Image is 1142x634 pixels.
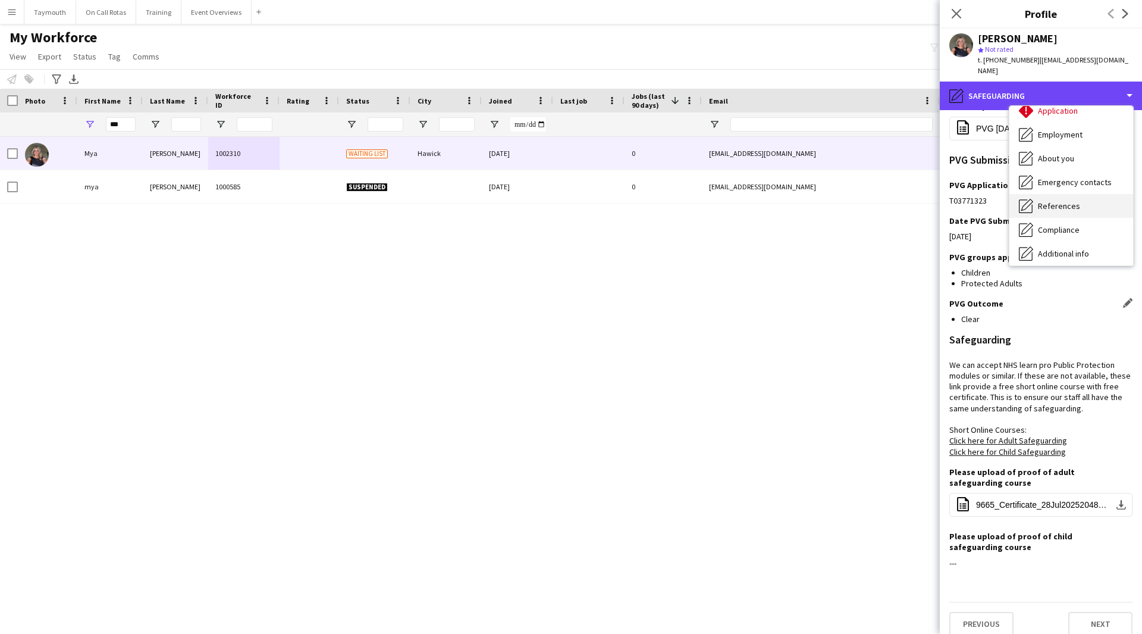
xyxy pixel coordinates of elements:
div: [DATE] [949,231,1132,242]
a: Tag [103,49,126,64]
span: 9665_Certificate_28Jul2025204824.pdf [976,500,1110,510]
li: Clear [961,314,1132,324]
a: Status [68,49,101,64]
span: Status [73,51,96,62]
h3: Profile [940,6,1142,21]
h3: PVG groups applied for [949,252,1042,263]
app-action-btn: Advanced filters [49,72,64,86]
span: Rating [287,96,309,105]
span: Employment [1038,129,1083,140]
button: Taymouth [24,1,76,24]
div: --- [949,558,1132,569]
span: Emergency contacts [1038,177,1112,188]
input: Status Filter Input [368,117,403,132]
div: Safeguarding [940,82,1142,110]
span: Waiting list [346,149,388,158]
div: About you [1009,146,1133,170]
span: Email [709,96,728,105]
span: Export [38,51,61,62]
div: [PERSON_NAME] [143,137,208,170]
span: Compliance [1038,224,1080,235]
span: PVG [DATE].pdf [976,124,1036,133]
button: On Call Rotas [76,1,136,24]
div: Compliance [1009,218,1133,242]
button: Open Filter Menu [215,119,226,130]
div: References [1009,194,1133,218]
span: References [1038,201,1080,211]
input: First Name Filter Input [106,117,136,132]
button: Open Filter Menu [84,119,95,130]
a: Export [33,49,66,64]
span: About you [1038,153,1074,164]
div: [PERSON_NAME] [978,33,1058,44]
div: Emergency contacts [1009,170,1133,194]
input: City Filter Input [439,117,475,132]
span: My Workforce [10,29,97,46]
input: Joined Filter Input [510,117,546,132]
span: Last Name [150,96,185,105]
h3: Please upload of proof of adult safeguarding course [949,467,1123,488]
span: t. [PHONE_NUMBER] [978,55,1040,64]
div: Application [1009,99,1133,123]
div: [DATE] [482,170,553,203]
div: [EMAIL_ADDRESS][DOMAIN_NAME] [702,137,940,170]
img: Mya Pearce [25,143,49,167]
button: Open Filter Menu [418,119,428,130]
li: Protected Adults [961,278,1132,289]
span: Additional info [1038,248,1089,259]
span: | [EMAIL_ADDRESS][DOMAIN_NAME] [978,55,1128,75]
span: We can accept NHS learn pro Public Protection modules or similar. If these are not available, the... [949,360,1131,414]
div: Employment [1009,123,1133,146]
button: Training [136,1,181,24]
button: Event Overviews [181,1,252,24]
h3: Please upload of proof of child safeguarding course [949,531,1123,552]
div: [PERSON_NAME] [143,170,208,203]
a: Click here for Child Safeguarding [949,446,1066,457]
div: Hawick [410,137,482,170]
li: Children [961,267,1132,278]
span: Joined [489,96,512,105]
span: Not rated [985,45,1014,54]
input: Workforce ID Filter Input [237,117,272,132]
a: View [5,49,31,64]
h3: PVG Outcome [949,298,1003,309]
input: Email Filter Input [730,117,933,132]
div: Mya [77,137,143,170]
div: 0 [625,137,702,170]
h3: PVG Submission (Office Only) [949,155,1083,165]
span: First Name [84,96,121,105]
span: Suspended [346,183,388,192]
span: Short Online Courses: [949,424,1027,435]
div: 0 [625,170,702,203]
button: 9665_Certificate_28Jul2025204824.pdf [949,493,1132,517]
div: Additional info [1009,242,1133,266]
span: View [10,51,26,62]
div: mya [77,170,143,203]
div: 1002310 [208,137,280,170]
span: Jobs (last 90 days) [632,92,666,110]
button: Open Filter Menu [150,119,161,130]
button: Open Filter Menu [346,119,357,130]
button: Open Filter Menu [489,119,500,130]
span: Comms [133,51,159,62]
h3: Date PVG Submitted [949,216,1031,226]
span: Last job [560,96,587,105]
a: Comms [128,49,164,64]
span: Photo [25,96,45,105]
span: Application [1038,105,1078,116]
span: City [418,96,431,105]
span: Workforce ID [215,92,258,110]
div: [EMAIL_ADDRESS][DOMAIN_NAME] [702,170,940,203]
div: 1000585 [208,170,280,203]
h3: Safeguarding [949,335,1011,345]
button: Open Filter Menu [709,119,720,130]
h3: PVG Application Reference Number [949,180,1088,190]
app-action-btn: Export XLSX [67,72,81,86]
span: Status [346,96,369,105]
span: Tag [108,51,121,62]
div: [DATE] [482,137,553,170]
a: Click here for Adult Safeguarding [949,435,1067,446]
button: PVG [DATE].pdf [949,117,1132,140]
div: T03771323 [949,195,1132,206]
input: Last Name Filter Input [171,117,201,132]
